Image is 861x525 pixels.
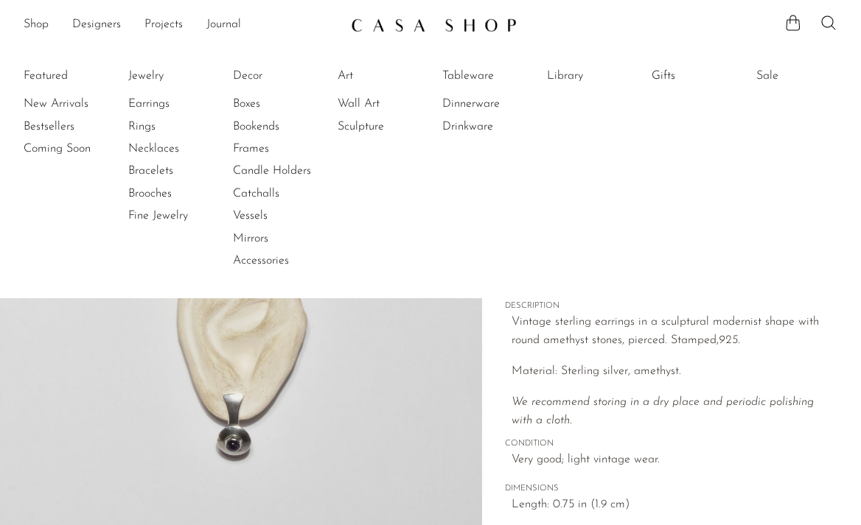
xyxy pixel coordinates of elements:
[233,65,344,272] ul: Decor
[24,141,134,157] a: Coming Soon
[512,496,837,515] span: Length: 0.75 in (1.9 cm)
[338,68,448,84] a: Art
[719,334,740,346] em: 925.
[233,141,344,157] a: Frames
[512,396,814,427] em: We recommend storing in a dry place and periodic polishing with a cloth.
[505,437,837,451] span: CONDITION
[442,119,553,135] a: Drinkware
[24,96,134,112] a: New Arrivals
[128,163,239,179] a: Bracelets
[233,163,344,179] a: Candle Holders
[233,230,344,247] a: Mirrors
[338,65,448,138] ul: Art
[24,13,339,38] ul: NEW HEADER MENU
[24,119,134,135] a: Bestsellers
[547,68,658,84] a: Library
[233,68,344,84] a: Decor
[128,96,239,112] a: Earrings
[652,65,762,93] ul: Gifts
[547,65,658,93] ul: Library
[206,15,241,35] a: Journal
[652,68,762,84] a: Gifts
[128,119,239,135] a: Rings
[233,253,344,269] a: Accessories
[24,93,134,160] ul: Featured
[442,68,553,84] a: Tableware
[128,208,239,224] a: Fine Jewelry
[442,65,553,138] ul: Tableware
[512,313,837,350] p: Vintage sterling earrings in a sculptural modernist shape with round amethyst stones, pierced. St...
[442,96,553,112] a: Dinnerware
[505,300,837,313] span: DESCRIPTION
[233,96,344,112] a: Boxes
[233,208,344,224] a: Vessels
[233,186,344,202] a: Catchalls
[128,186,239,202] a: Brooches
[128,68,239,84] a: Jewelry
[338,96,448,112] a: Wall Art
[512,451,837,470] span: Very good; light vintage wear.
[512,362,837,381] p: Material: Sterling silver, amethyst.
[505,482,837,496] span: DIMENSIONS
[72,15,121,35] a: Designers
[338,119,448,135] a: Sculpture
[24,13,339,38] nav: Desktop navigation
[233,119,344,135] a: Bookends
[128,65,239,228] ul: Jewelry
[144,15,183,35] a: Projects
[128,141,239,157] a: Necklaces
[24,15,49,35] a: Shop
